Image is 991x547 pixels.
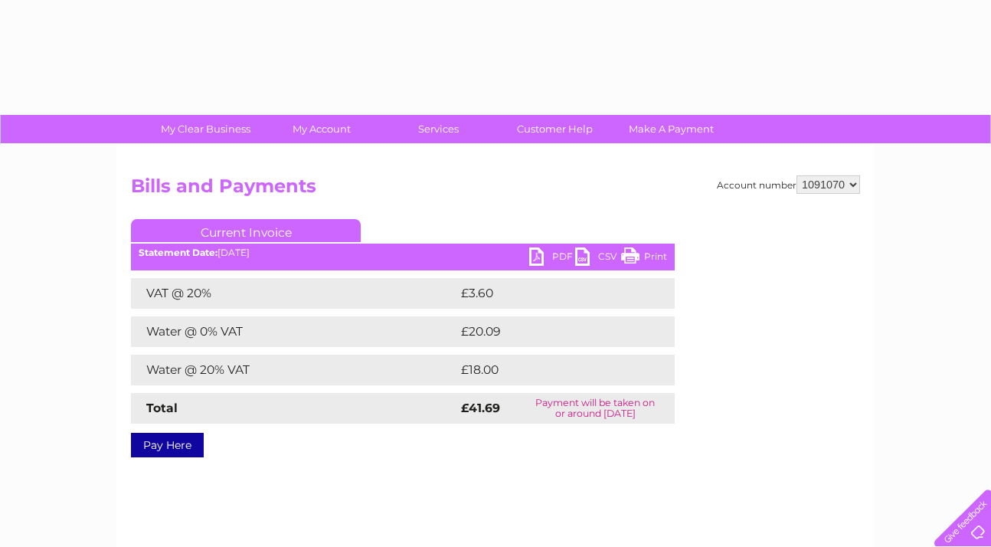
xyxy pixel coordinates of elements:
[131,219,361,242] a: Current Invoice
[608,115,734,143] a: Make A Payment
[515,393,675,424] td: Payment will be taken on or around [DATE]
[461,401,500,415] strong: £41.69
[492,115,618,143] a: Customer Help
[717,175,860,194] div: Account number
[375,115,502,143] a: Services
[131,316,457,347] td: Water @ 0% VAT
[131,433,204,457] a: Pay Here
[139,247,217,258] b: Statement Date:
[529,247,575,270] a: PDF
[142,115,269,143] a: My Clear Business
[131,175,860,205] h2: Bills and Payments
[575,247,621,270] a: CSV
[146,401,178,415] strong: Total
[131,278,457,309] td: VAT @ 20%
[131,247,675,258] div: [DATE]
[457,355,643,385] td: £18.00
[131,355,457,385] td: Water @ 20% VAT
[259,115,385,143] a: My Account
[621,247,667,270] a: Print
[457,278,639,309] td: £3.60
[457,316,645,347] td: £20.09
